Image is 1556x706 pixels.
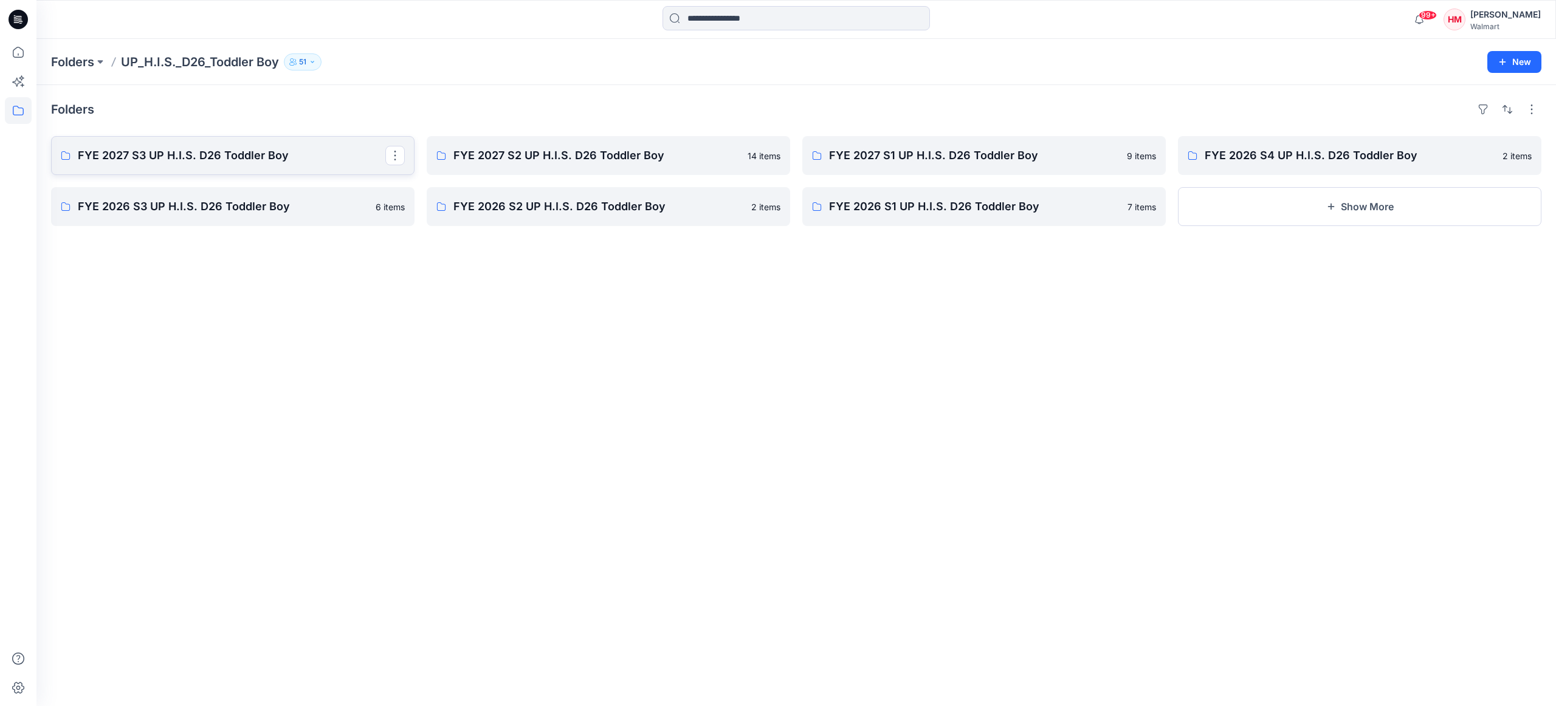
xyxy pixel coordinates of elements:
[299,55,306,69] p: 51
[1127,200,1156,213] p: 7 items
[802,136,1166,175] a: FYE 2027 S1 UP H.I.S. D26 Toddler Boy9 items
[829,198,1120,215] p: FYE 2026 S1 UP H.I.S. D26 Toddler Boy
[453,198,744,215] p: FYE 2026 S2 UP H.I.S. D26 Toddler Boy
[1127,149,1156,162] p: 9 items
[1470,22,1541,31] div: Walmart
[829,147,1120,164] p: FYE 2027 S1 UP H.I.S. D26 Toddler Boy
[78,147,385,164] p: FYE 2027 S3 UP H.I.S. D26 Toddler Boy
[802,187,1166,226] a: FYE 2026 S1 UP H.I.S. D26 Toddler Boy7 items
[1178,136,1541,175] a: FYE 2026 S4 UP H.I.S. D26 Toddler Boy2 items
[1444,9,1465,30] div: HM
[1419,10,1437,20] span: 99+
[751,200,780,213] p: 2 items
[1487,51,1541,73] button: New
[748,149,780,162] p: 14 items
[51,187,415,226] a: FYE 2026 S3 UP H.I.S. D26 Toddler Boy6 items
[1178,187,1541,226] button: Show More
[121,53,279,70] p: UP_H.I.S._D26_Toddler Boy
[1205,147,1495,164] p: FYE 2026 S4 UP H.I.S. D26 Toddler Boy
[427,187,790,226] a: FYE 2026 S2 UP H.I.S. D26 Toddler Boy2 items
[1503,149,1532,162] p: 2 items
[51,53,94,70] a: Folders
[376,200,405,213] p: 6 items
[1470,7,1541,22] div: [PERSON_NAME]
[78,198,368,215] p: FYE 2026 S3 UP H.I.S. D26 Toddler Boy
[427,136,790,175] a: FYE 2027 S2 UP H.I.S. D26 Toddler Boy14 items
[51,102,94,117] h4: Folders
[453,147,740,164] p: FYE 2027 S2 UP H.I.S. D26 Toddler Boy
[284,53,322,70] button: 51
[51,136,415,175] a: FYE 2027 S3 UP H.I.S. D26 Toddler Boy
